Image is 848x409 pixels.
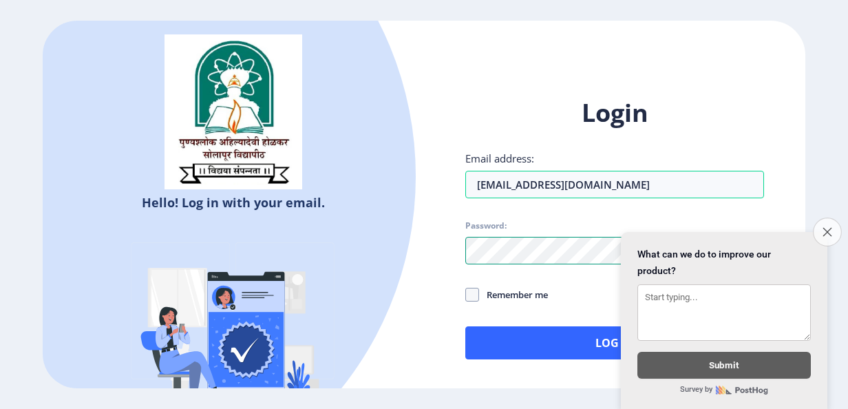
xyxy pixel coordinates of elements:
[465,220,507,231] label: Password:
[465,151,534,165] label: Email address:
[465,326,764,359] button: Log In
[165,34,302,190] img: sulogo.png
[465,171,764,198] input: Email address
[465,96,764,129] h1: Login
[479,286,548,303] span: Remember me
